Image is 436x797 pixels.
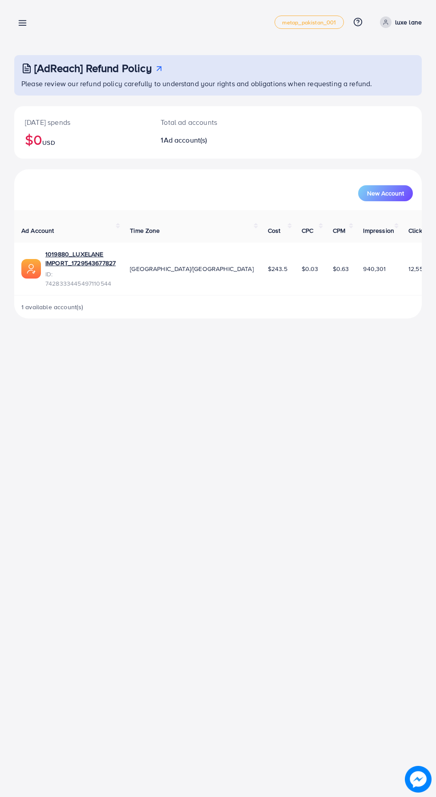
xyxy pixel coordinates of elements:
[408,264,425,273] span: 12,551
[25,131,139,148] h2: $0
[21,259,41,279] img: ic-ads-acc.e4c84228.svg
[358,185,413,201] button: New Account
[21,303,84,311] span: 1 available account(s)
[275,16,344,29] a: metap_pakistan_001
[363,264,386,273] span: 940,301
[45,270,116,288] span: ID: 7428333445497110544
[164,135,207,145] span: Ad account(s)
[333,264,349,273] span: $0.63
[25,117,139,128] p: [DATE] spends
[408,226,425,235] span: Clicks
[21,78,416,89] p: Please review our refund policy carefully to understand your rights and obligations when requesti...
[367,190,404,196] span: New Account
[34,62,152,75] h3: [AdReach] Refund Policy
[302,226,313,235] span: CPC
[161,117,241,128] p: Total ad accounts
[395,17,422,28] p: luxe lane
[302,264,319,273] span: $0.03
[268,264,287,273] span: $243.5
[130,226,160,235] span: Time Zone
[45,250,116,268] a: 1019880_LUXELANE IMPORT_1729543677827
[376,16,422,28] a: luxe lane
[405,766,432,793] img: image
[161,136,241,144] h2: 1
[21,226,54,235] span: Ad Account
[363,226,394,235] span: Impression
[268,226,281,235] span: Cost
[42,138,55,147] span: USD
[130,264,254,273] span: [GEOGRAPHIC_DATA]/[GEOGRAPHIC_DATA]
[282,20,336,25] span: metap_pakistan_001
[333,226,345,235] span: CPM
